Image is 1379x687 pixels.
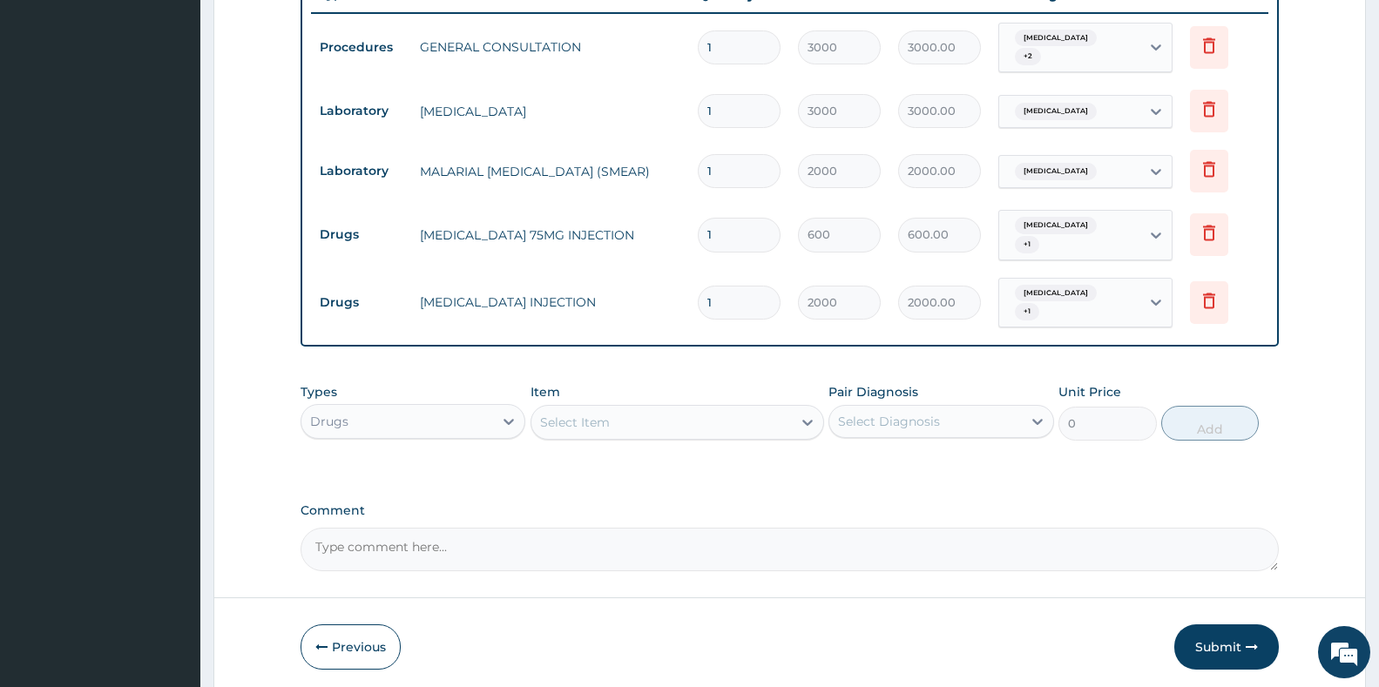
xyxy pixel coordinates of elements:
td: Procedures [311,31,411,64]
button: Add [1161,406,1259,441]
td: Laboratory [311,95,411,127]
td: MALARIAL [MEDICAL_DATA] (SMEAR) [411,154,689,189]
span: [MEDICAL_DATA] [1015,30,1097,47]
div: Chat with us now [91,98,293,120]
button: Submit [1174,624,1279,670]
span: [MEDICAL_DATA] [1015,163,1097,180]
button: Previous [301,624,401,670]
span: [MEDICAL_DATA] [1015,217,1097,234]
td: Drugs [311,286,411,319]
td: Drugs [311,219,411,251]
span: + 2 [1015,48,1041,65]
div: Select Item [540,414,610,431]
span: [MEDICAL_DATA] [1015,103,1097,120]
label: Item [531,383,560,401]
label: Pair Diagnosis [828,383,918,401]
td: Laboratory [311,155,411,187]
textarea: Type your message and hit 'Enter' [9,475,332,536]
span: We're online! [101,219,240,395]
span: + 1 [1015,303,1039,320]
td: GENERAL CONSULTATION [411,30,689,64]
div: Select Diagnosis [838,413,940,430]
label: Comment [301,503,1279,518]
div: Minimize live chat window [286,9,328,51]
div: Drugs [310,413,348,430]
td: [MEDICAL_DATA] INJECTION [411,285,689,320]
span: + 1 [1015,236,1039,253]
span: [MEDICAL_DATA] [1015,285,1097,302]
td: [MEDICAL_DATA] 75MG INJECTION [411,218,689,253]
label: Types [301,385,337,400]
label: Unit Price [1058,383,1121,401]
img: d_794563401_company_1708531726252_794563401 [32,87,71,131]
td: [MEDICAL_DATA] [411,94,689,129]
